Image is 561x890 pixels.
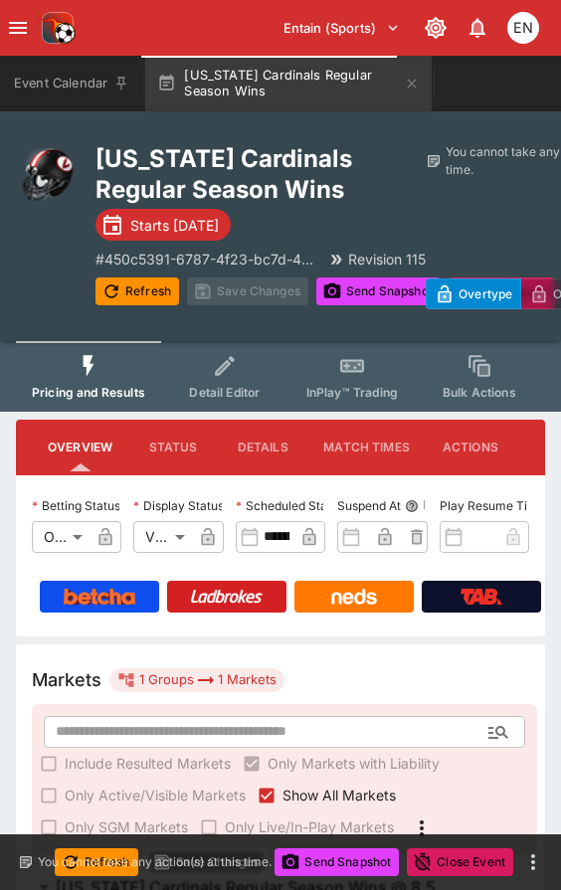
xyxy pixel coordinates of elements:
button: Overtype [426,278,521,309]
button: Eamon Nunn [501,6,545,50]
button: Match Times [307,424,426,471]
span: Detail Editor [189,385,260,400]
button: Status [128,424,218,471]
img: Ladbrokes [190,589,263,605]
div: Visible [133,521,191,553]
button: Toggle light/dark mode [418,10,454,46]
span: Show All Markets [282,785,396,805]
button: [US_STATE] Cardinals Regular Season Wins [145,56,432,111]
span: Bulk Actions [443,385,516,400]
span: Only Active/Visible Markets [65,785,246,805]
button: Notifications [460,10,495,46]
button: Select Tenant [272,12,412,44]
p: Overtype [459,283,512,304]
button: Send Snapshot [275,848,399,876]
img: Betcha [64,589,135,605]
p: Copy To Clipboard [95,249,316,269]
p: Betting Status [32,497,120,514]
button: more [521,850,545,874]
button: Overview [32,424,128,471]
span: Pricing and Results [32,385,145,400]
div: Event type filters [16,341,545,412]
span: InPlay™ Trading [306,385,398,400]
p: Play Resume Time [440,497,545,514]
button: Close Event [407,848,513,876]
button: Actions [426,424,515,471]
button: Copy To Clipboard [423,499,437,513]
h2: Copy To Clipboard [95,143,426,205]
p: Suspend At [337,497,401,514]
button: Close Event [449,277,555,309]
img: Neds [331,589,376,605]
div: Eamon Nunn [507,12,539,44]
p: Display Status [133,497,224,514]
img: PriceKinetics Logo [36,8,76,48]
div: Open [32,521,90,553]
span: Only SGM Markets [65,816,188,837]
img: american_football.png [16,143,80,207]
button: Details [218,424,307,471]
p: You cannot take any action(s) at this time. [38,853,272,871]
button: Send Snapshot [316,277,441,305]
span: Only Markets with Liability [268,753,440,774]
svg: More [410,816,434,840]
button: Open [480,714,516,750]
span: Only Live/In-Play Markets [225,816,394,837]
span: Include Resulted Markets [65,753,231,774]
p: Revision 115 [348,249,426,269]
p: Starts [DATE] [130,215,219,236]
button: Suspend AtCopy To Clipboard [405,499,419,513]
div: 1 Groups 1 Markets [117,668,277,692]
button: Event Calendar [2,56,141,111]
img: TabNZ [461,589,502,605]
p: Scheduled Start [236,497,336,514]
h5: Markets [32,668,101,691]
button: Refresh [95,277,179,305]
